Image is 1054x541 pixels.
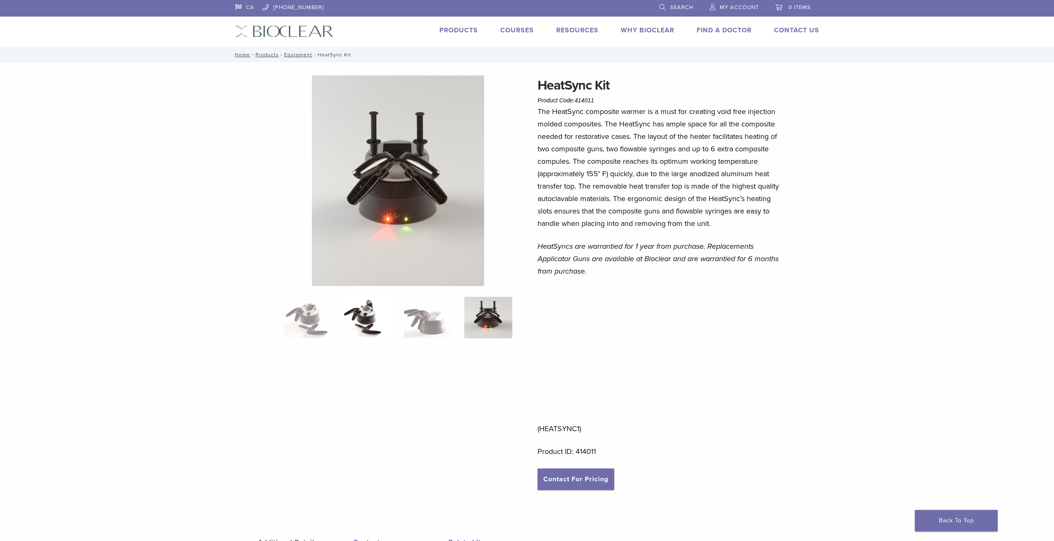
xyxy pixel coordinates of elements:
p: (HEATSYNC1) [538,288,781,435]
span: / [279,53,284,57]
a: Courses [500,26,534,34]
span: 414011 [575,97,594,104]
p: The HeatSync composite warmer is a must for creating void free injection molded composites. The H... [538,105,781,230]
span: My Account [720,4,759,11]
img: HeatSync-Kit-4-324x324.jpg [284,297,331,338]
span: / [312,53,318,57]
a: Back To Top [915,510,998,531]
p: Product ID: 414011 [538,445,781,458]
img: HeatSync Kit - Image 4 [464,297,512,338]
a: Products [439,26,478,34]
img: HeatSync Kit - Image 3 [404,297,452,338]
em: HeatSyncs are warrantied for 1 year from purchase. Replacements Applicator Guns are available at ... [538,242,779,276]
span: Product Code: [538,97,594,104]
span: / [250,53,256,57]
a: Contact Us [774,26,819,34]
img: HeatSync Kit - Image 2 [344,297,391,338]
span: 0 items [789,4,811,11]
a: Find A Doctor [697,26,752,34]
nav: HeatSync Kit [229,47,825,62]
a: Why Bioclear [621,26,674,34]
span: Search [670,4,693,11]
a: Resources [556,26,598,34]
img: Bioclear [235,25,333,37]
img: HeatSync Kit - Image 4 [312,75,484,286]
a: Equipment [284,52,312,58]
h1: HeatSync Kit [538,75,781,95]
a: Home [232,52,250,58]
a: Products [256,52,279,58]
a: Contact For Pricing [538,468,614,490]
